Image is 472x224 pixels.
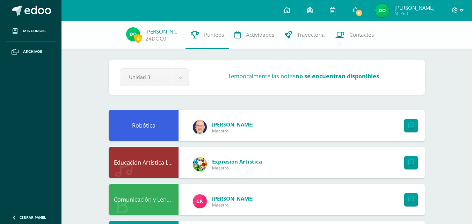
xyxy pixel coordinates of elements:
span: Actividades [246,31,274,38]
span: 0 [134,34,142,43]
a: Archivos [6,42,56,62]
h3: Temporalmente las notas . [228,72,380,80]
a: Mis cursos [6,21,56,42]
div: Educación Artística I, Música y Danza [109,147,179,178]
a: Contactos [330,21,379,49]
span: Trayectoria [297,31,325,38]
a: Trayectoria [279,21,330,49]
a: Unidad 3 [120,69,189,86]
span: [PERSON_NAME] [394,4,435,11]
span: 8 [355,9,363,17]
img: ab28fb4d7ed199cf7a34bbef56a79c5b.png [193,194,207,208]
span: Cerrar panel [20,215,46,220]
img: 6b7a2a75a6c7e6282b1a1fdce061224c.png [193,120,207,134]
span: Archivos [23,49,42,55]
img: 5e20db720a5b619b5c2d760c4d5dd9b7.png [126,27,140,41]
span: Punteos [204,31,224,38]
span: Contactos [349,31,374,38]
div: Robótica [109,110,179,141]
a: [PERSON_NAME] [145,28,180,35]
div: Comunicación y Lenguaje, Idioma Español [109,184,179,215]
a: Actividades [229,21,279,49]
span: Expresión Artística [212,158,262,165]
span: [PERSON_NAME] [212,195,254,202]
span: Maestro [212,128,254,134]
a: Punteos [186,21,229,49]
img: 159e24a6ecedfdf8f489544946a573f0.png [193,157,207,171]
img: 5e20db720a5b619b5c2d760c4d5dd9b7.png [375,3,389,17]
span: Mi Perfil [394,10,435,16]
span: Maestro [212,165,262,171]
strong: no se encuentran disponibles [296,72,379,80]
a: 24DOC01 [145,35,169,42]
span: Maestro [212,202,254,208]
span: Unidad 3 [129,69,163,85]
span: [PERSON_NAME] [212,121,254,128]
span: Mis cursos [23,28,45,34]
